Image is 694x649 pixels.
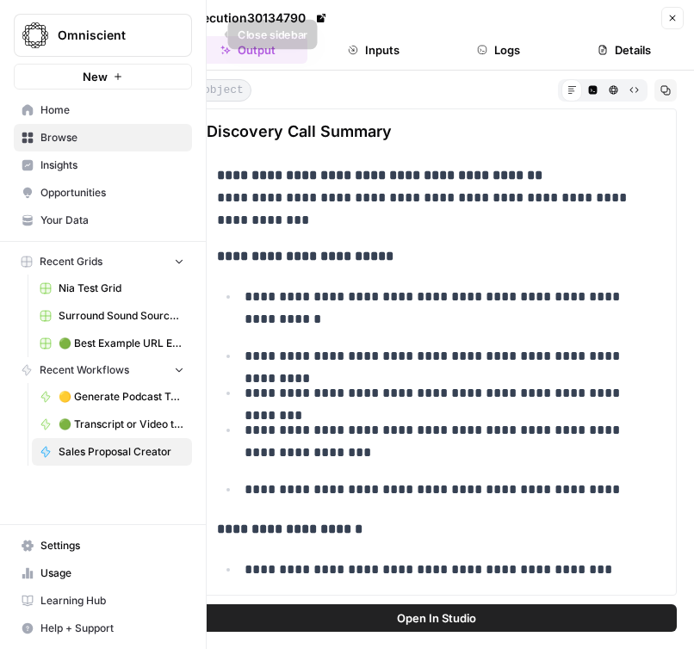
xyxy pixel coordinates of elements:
span: Home [40,102,184,118]
span: Sales Proposal Creator [59,444,184,460]
button: Open In Studio [195,604,677,632]
a: Usage [14,559,192,587]
a: 🟢 Transcript or Video to LinkedIn Posts [32,411,192,438]
div: Execution 30134790 [189,9,330,27]
span: Surround Sound Sources Grid [59,308,184,324]
button: Details [565,36,684,64]
a: Insights [14,151,192,179]
span: New [83,68,108,85]
a: Settings [14,532,192,559]
span: Discovery Call Summary [207,120,666,144]
a: Surround Sound Sources Grid [32,302,192,330]
span: Browse [40,130,184,145]
span: Learning Hub [40,593,184,609]
span: 🟢 Transcript or Video to LinkedIn Posts [59,417,184,432]
button: Workspace: Omniscient [14,14,192,57]
button: Help + Support [14,615,192,642]
span: 🟡 Generate Podcast Topics from Raw Content [59,389,184,405]
button: Recent Grids [14,249,192,275]
a: Your Data [14,207,192,234]
span: Nia Test Grid [59,281,184,296]
a: 🟢 Best Example URL Extractor Grid (4) [32,330,192,357]
a: Opportunities [14,179,192,207]
span: Help + Support [40,621,184,636]
span: Open In Studio [397,609,476,627]
span: Settings [40,538,184,553]
button: Recent Workflows [14,357,192,383]
img: Omniscient Logo [20,20,51,51]
a: 🟡 Generate Podcast Topics from Raw Content [32,383,192,411]
a: Learning Hub [14,587,192,615]
a: Sales Proposal Creator [32,438,192,466]
span: Usage [40,566,184,581]
span: Recent Workflows [40,362,129,378]
span: Omniscient [58,27,162,44]
span: Your Data [40,213,184,228]
button: Logs [440,36,559,64]
a: Nia Test Grid [32,275,192,302]
a: Home [14,96,192,124]
span: Recent Grids [40,254,102,269]
button: New [14,64,192,90]
span: Opportunities [40,185,184,201]
span: 🟢 Best Example URL Extractor Grid (4) [59,336,184,351]
span: object [195,79,251,102]
span: Insights [40,158,184,173]
a: Browse [14,124,192,151]
button: Output [189,36,307,64]
button: Inputs [314,36,433,64]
